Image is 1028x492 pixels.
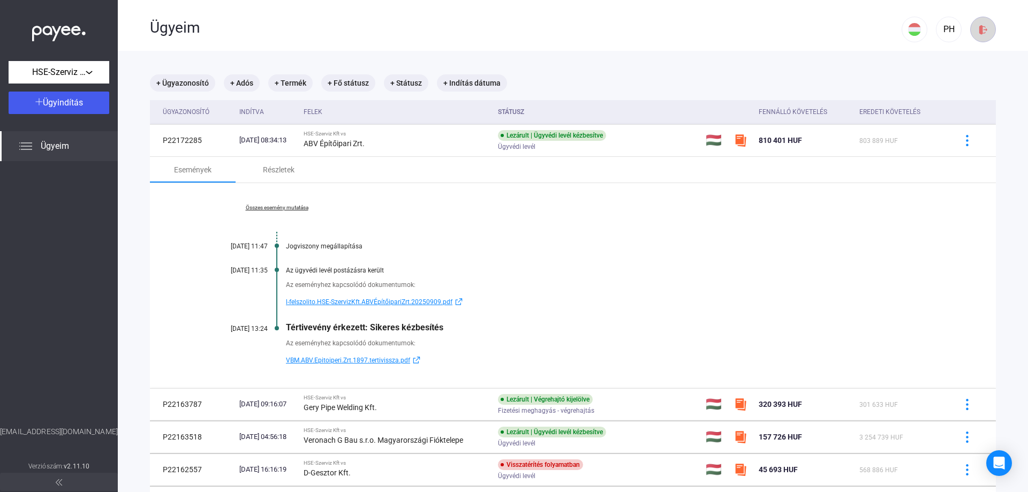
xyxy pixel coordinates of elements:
[437,74,507,92] mat-chip: + Indítás dátuma
[286,279,942,290] div: Az eseményhez kapcsolódó dokumentumok:
[498,394,593,405] div: Lezárult | Végrehajtó kijelölve
[859,434,903,441] span: 3 254 739 HUF
[286,243,942,250] div: Jogviszony megállapítása
[150,19,902,37] div: Ügyeim
[859,137,898,145] span: 803 889 HUF
[304,427,489,434] div: HSE-Szerviz Kft vs
[163,105,231,118] div: Ügyazonosító
[304,403,377,412] strong: Gery Pipe Welding Kft.
[304,468,351,477] strong: D-Gesztor Kft.
[759,136,802,145] span: 810 401 HUF
[224,74,260,92] mat-chip: + Adós
[304,131,489,137] div: HSE-Szerviz Kft vs
[43,97,83,108] span: Ügyindítás
[286,296,452,308] span: l-felszolito.HSE-SzervizKft.ABVÉpítőipariZrt.20250909.pdf
[174,163,211,176] div: Események
[859,105,920,118] div: Eredeti követelés
[32,20,86,42] img: white-payee-white-dot.svg
[321,74,375,92] mat-chip: + Fő státusz
[701,453,730,486] td: 🇭🇺
[962,432,973,443] img: more-blue
[56,479,62,486] img: arrow-double-left-grey.svg
[956,393,978,415] button: more-blue
[962,135,973,146] img: more-blue
[384,74,428,92] mat-chip: + Státusz
[940,23,958,36] div: PH
[32,66,86,79] span: HSE-Szerviz Kft
[759,105,827,118] div: Fennálló követelés
[936,17,962,42] button: PH
[150,388,235,420] td: P22163787
[908,23,921,36] img: HU
[956,426,978,448] button: more-blue
[286,338,942,349] div: Az eseményhez kapcsolódó dokumentumok:
[9,92,109,114] button: Ügyindítás
[203,325,268,332] div: [DATE] 13:24
[956,129,978,152] button: more-blue
[263,163,294,176] div: Részletek
[498,459,583,470] div: Visszatérítés folyamatban
[498,404,594,417] span: Fizetési meghagyás - végrehajtás
[859,466,898,474] span: 568 886 HUF
[304,395,489,401] div: HSE-Szerviz Kft vs
[150,124,235,156] td: P22172285
[956,458,978,481] button: more-blue
[498,427,606,437] div: Lezárult | Ügyvédi levél kézbesítve
[286,354,942,367] a: VBM.ABV.Epitoiperi.Zrt.1897.tertivissza.pdfexternal-link-blue
[239,105,295,118] div: Indítva
[203,205,350,211] a: Összes esemény mutatása
[734,463,747,476] img: szamlazzhu-mini
[304,460,489,466] div: HSE-Szerviz Kft vs
[701,421,730,453] td: 🇭🇺
[41,140,69,153] span: Ügyeim
[304,436,463,444] strong: Veronach G Bau s.r.o. Magyarországi Fióktelepe
[759,105,850,118] div: Fennálló követelés
[494,100,701,124] th: Státusz
[9,61,109,84] button: HSE-Szerviz Kft
[239,432,295,442] div: [DATE] 04:56:18
[498,437,535,450] span: Ügyvédi levél
[286,296,942,308] a: l-felszolito.HSE-SzervizKft.ABVÉpítőipariZrt.20250909.pdfexternal-link-blue
[203,243,268,250] div: [DATE] 11:47
[701,388,730,420] td: 🇭🇺
[239,464,295,475] div: [DATE] 16:16:19
[978,24,989,35] img: logout-red
[286,322,942,332] div: Tértivevény érkezett: Sikeres kézbesítés
[734,134,747,147] img: szamlazzhu-mini
[286,267,942,274] div: Az ügyvédi levél postázásra került
[304,139,365,148] strong: ABV Építőipari Zrt.
[970,17,996,42] button: logout-red
[859,401,898,408] span: 301 633 HUF
[986,450,1012,476] div: Open Intercom Messenger
[64,463,89,470] strong: v2.11.10
[902,17,927,42] button: HU
[498,140,535,153] span: Ügyvédi levél
[498,130,606,141] div: Lezárult | Ügyvédi levél kézbesítve
[239,135,295,146] div: [DATE] 08:34:13
[163,105,209,118] div: Ügyazonosító
[759,465,798,474] span: 45 693 HUF
[304,105,322,118] div: Felek
[452,298,465,306] img: external-link-blue
[268,74,313,92] mat-chip: + Termék
[962,399,973,410] img: more-blue
[759,433,802,441] span: 157 726 HUF
[150,453,235,486] td: P22162557
[410,356,423,364] img: external-link-blue
[962,464,973,475] img: more-blue
[286,354,410,367] span: VBM.ABV.Epitoiperi.Zrt.1897.tertivissza.pdf
[701,124,730,156] td: 🇭🇺
[734,398,747,411] img: szamlazzhu-mini
[203,267,268,274] div: [DATE] 11:35
[239,105,264,118] div: Indítva
[150,421,235,453] td: P22163518
[859,105,942,118] div: Eredeti követelés
[19,140,32,153] img: list.svg
[498,470,535,482] span: Ügyvédi levél
[734,430,747,443] img: szamlazzhu-mini
[304,105,489,118] div: Felek
[239,399,295,410] div: [DATE] 09:16:07
[759,400,802,408] span: 320 393 HUF
[150,74,215,92] mat-chip: + Ügyazonosító
[35,98,43,105] img: plus-white.svg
